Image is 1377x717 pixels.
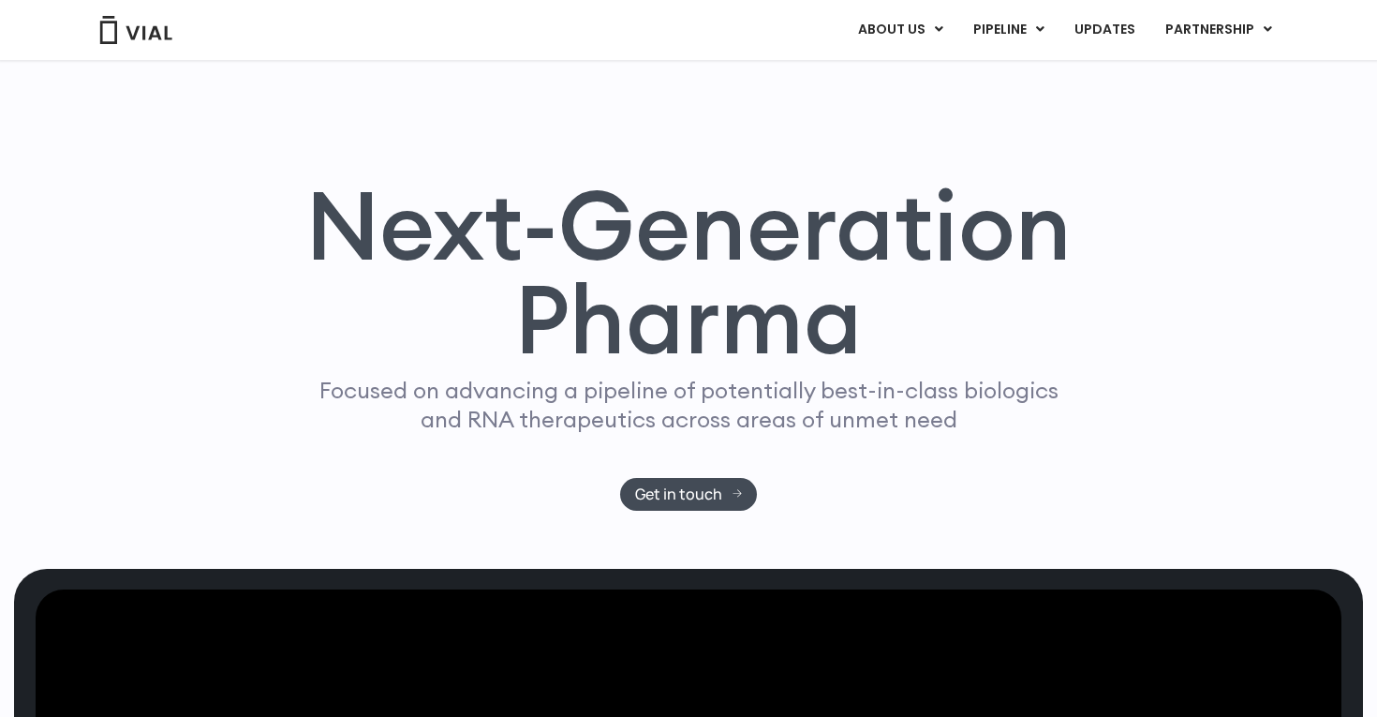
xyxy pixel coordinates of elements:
[1150,14,1287,46] a: PARTNERSHIPMenu Toggle
[958,14,1059,46] a: PIPELINEMenu Toggle
[311,376,1066,434] p: Focused on advancing a pipeline of potentially best-in-class biologics and RNA therapeutics acros...
[635,487,722,501] span: Get in touch
[1059,14,1149,46] a: UPDATES
[283,178,1094,367] h1: Next-Generation Pharma
[98,16,173,44] img: Vial Logo
[843,14,957,46] a: ABOUT USMenu Toggle
[620,478,758,511] a: Get in touch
